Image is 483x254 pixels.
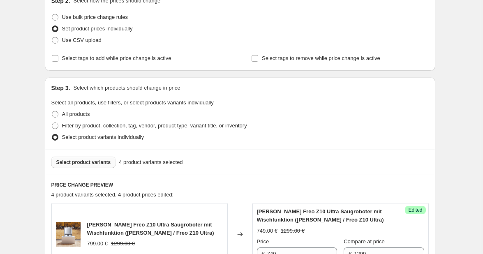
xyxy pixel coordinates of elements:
span: Select product variants individually [62,134,144,140]
span: 4 product variants selected. 4 product prices edited: [51,192,174,198]
h6: PRICE CHANGE PREVIEW [51,182,429,188]
span: Price [257,238,269,245]
span: Set product prices individually [62,25,133,32]
img: narwal-freo-z10-ultra-saugroboter-mit-wischfunktion-6708564_80x.png [56,222,81,247]
strike: 1299.00 € [281,227,305,235]
span: All products [62,111,90,117]
span: 4 product variants selected [119,158,183,166]
span: Use bulk price change rules [62,14,128,20]
button: Select product variants [51,157,116,168]
span: Filter by product, collection, tag, vendor, product type, variant title, or inventory [62,122,247,129]
span: [PERSON_NAME] Freo Z10 Ultra Saugroboter mit Wischfunktion ([PERSON_NAME] / Freo Z10 Ultra) [87,222,214,236]
span: Compare at price [344,238,385,245]
span: Select tags to add while price change is active [62,55,171,61]
span: Use CSV upload [62,37,102,43]
span: Edited [408,207,422,213]
div: 799.00 € [87,240,108,248]
strike: 1299.00 € [111,240,135,248]
span: Select tags to remove while price change is active [262,55,380,61]
span: Select all products, use filters, or select products variants individually [51,99,214,106]
h2: Step 3. [51,84,70,92]
span: Select product variants [56,159,111,166]
span: [PERSON_NAME] Freo Z10 Ultra Saugroboter mit Wischfunktion ([PERSON_NAME] / Freo Z10 Ultra) [257,208,384,223]
div: 749.00 € [257,227,278,235]
p: Select which products should change in price [73,84,180,92]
